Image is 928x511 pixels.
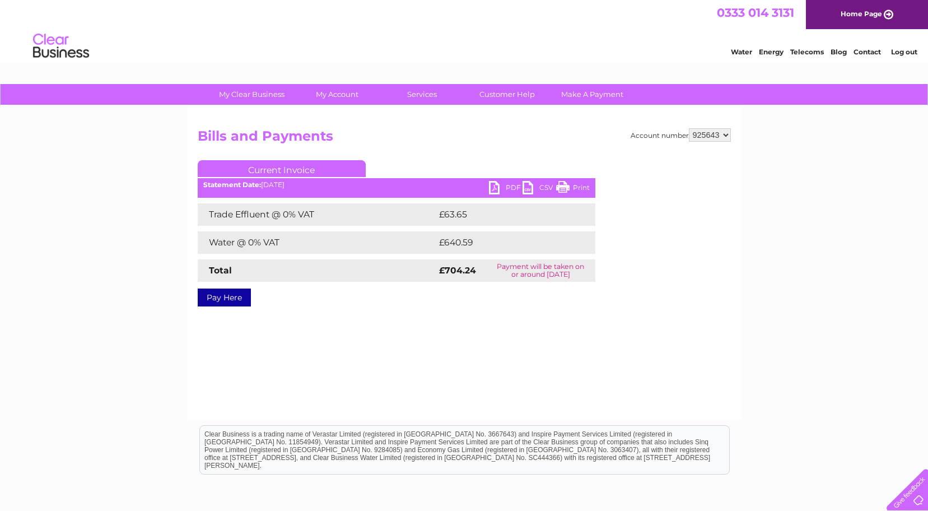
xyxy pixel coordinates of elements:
div: Clear Business is a trading name of Verastar Limited (registered in [GEOGRAPHIC_DATA] No. 3667643... [200,6,729,54]
a: My Clear Business [206,84,298,105]
td: £63.65 [436,203,572,226]
a: Log out [891,48,917,56]
a: CSV [523,181,556,197]
img: logo.png [32,29,90,63]
a: Energy [759,48,784,56]
td: Trade Effluent @ 0% VAT [198,203,436,226]
a: Contact [854,48,881,56]
a: PDF [489,181,523,197]
a: Current Invoice [198,160,366,177]
a: Make A Payment [546,84,638,105]
a: Print [556,181,590,197]
a: Customer Help [461,84,553,105]
a: 0333 014 3131 [717,6,794,20]
h2: Bills and Payments [198,128,731,150]
b: Statement Date: [203,180,261,189]
a: Services [376,84,468,105]
div: Account number [631,128,731,142]
a: Telecoms [790,48,824,56]
div: [DATE] [198,181,595,189]
a: Pay Here [198,289,251,306]
strong: Total [209,265,232,276]
strong: £704.24 [439,265,476,276]
td: £640.59 [436,231,576,254]
td: Water @ 0% VAT [198,231,436,254]
a: Blog [831,48,847,56]
a: My Account [291,84,383,105]
td: Payment will be taken on or around [DATE] [486,259,595,282]
a: Water [731,48,752,56]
